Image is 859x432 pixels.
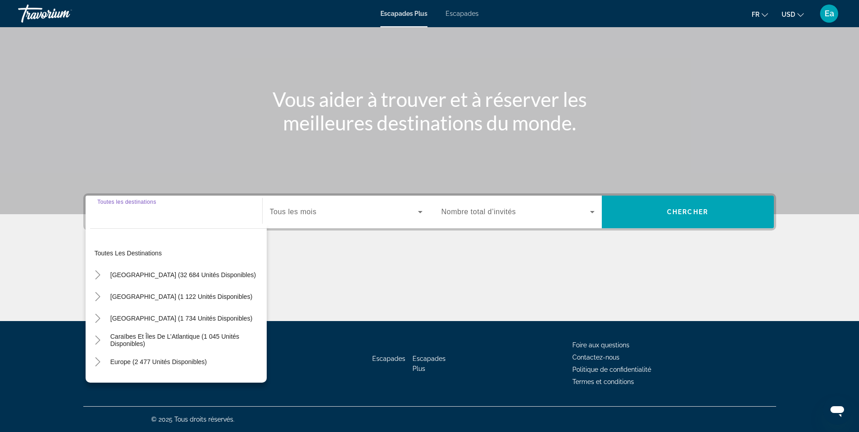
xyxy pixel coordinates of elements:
[90,289,106,305] button: Toggle Mexico (1 122 unités disponibles)
[90,267,106,283] button: Toggle États-Unis (32 684 unités disponibles)
[782,8,804,21] button: Changer de devise
[110,358,207,365] span: Europe (2 477 unités disponibles)
[86,196,774,228] div: Widget de recherche
[446,10,479,17] a: Escapades
[90,311,106,326] button: Toggle Canada (1 734 unités disponibles)
[752,11,759,18] span: Fr
[380,10,427,17] a: Escapades Plus
[817,4,841,23] button: Menu utilisateur
[782,11,795,18] span: USD
[106,310,257,326] button: [GEOGRAPHIC_DATA] (1 734 unités disponibles)
[270,208,317,216] span: Tous les mois
[602,196,774,228] button: Chercher
[106,288,257,305] button: [GEOGRAPHIC_DATA] (1 122 unités disponibles)
[90,376,106,392] button: Toggle Australia (202 unités disponibles)
[90,332,106,348] button: Toggle Caraïbes et îles de l’Atlantique (1 045 unités disponibles)
[260,87,600,134] h1: Vous aider à trouver et à réserver les meilleures destinations du monde.
[110,315,253,322] span: [GEOGRAPHIC_DATA] (1 734 unités disponibles)
[106,354,211,370] button: Europe (2 477 unités disponibles)
[110,333,262,347] span: Caraïbes et îles de l’Atlantique (1 045 unités disponibles)
[110,271,256,278] span: [GEOGRAPHIC_DATA] (32 684 unités disponibles)
[372,355,405,362] a: Escapades
[413,355,446,372] a: Escapades Plus
[110,293,253,300] span: [GEOGRAPHIC_DATA] (1 122 unités disponibles)
[106,267,261,283] button: [GEOGRAPHIC_DATA] (32 684 unités disponibles)
[667,208,708,216] span: Chercher
[572,341,629,349] a: Foire aux questions
[106,332,267,348] button: Caraïbes et îles de l’Atlantique (1 045 unités disponibles)
[752,8,768,21] button: Changer la langue
[97,199,156,205] span: Toutes les destinations
[825,9,834,18] span: Ea
[572,354,619,361] a: Contactez-nous
[18,2,109,25] a: Travorium
[95,250,162,257] span: Toutes les destinations
[572,366,651,373] a: Politique de confidentialité
[572,378,634,385] a: Termes et conditions
[441,208,516,216] span: Nombre total d’invités
[90,354,106,370] button: Toggle Europe (2 477 unités disponibles)
[151,416,235,423] span: © 2025 Tous droits réservés.
[106,375,252,392] button: [GEOGRAPHIC_DATA] (202 unités disponibles)
[823,396,852,425] iframe: Bouton de lancement de la fenêtre de messagerie
[90,245,267,261] button: Toutes les destinations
